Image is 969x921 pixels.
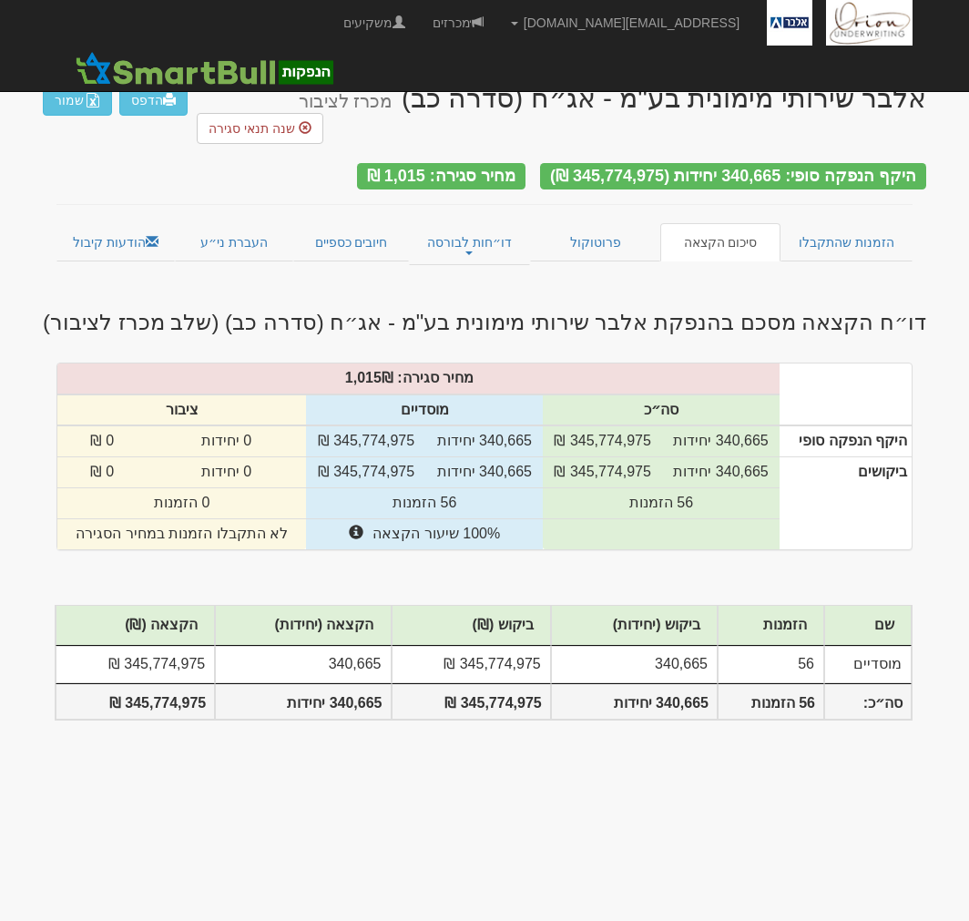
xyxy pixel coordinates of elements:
[48,368,789,389] div: ₪
[780,457,912,549] th: ביקושים
[56,646,215,683] td: 345,774,975 ₪
[425,457,543,488] td: 340,665 יחידות
[293,223,409,261] a: חיובים כספיים
[718,606,824,646] th: הזמנות
[397,370,474,385] strong: מחיר סגירה:
[824,683,912,721] th: סה״כ:
[660,223,780,261] a: סיכום הקצאה
[57,425,147,456] td: 0 ₪
[392,606,551,646] th: ביקוש (₪)
[780,425,912,456] th: היקף הנפקה סופי
[147,457,307,488] td: 0 יחידות
[551,646,718,683] td: 340,665
[43,85,112,116] button: שמור
[56,606,215,646] th: הקצאה (₪)
[718,683,824,721] th: 56 הזמנות
[209,121,295,136] span: שנה תנאי סגירה
[215,683,391,721] th: 340,665 יחידות
[299,91,393,111] small: מכרז לציבור
[70,50,338,87] img: SmartBull Logo
[43,311,926,334] h3: דו״ח הקצאה מסכם בהנפקת אלבר שירותי מימונית בע"מ - אג״ח (סדרה כב) (שלב מכרז לציבור)
[425,425,543,456] td: 340,665 יחידות
[662,457,780,488] td: 340,665 יחידות
[530,223,660,261] a: פרוטוקול
[215,606,391,646] th: הקצאה (יחידות)
[119,85,188,116] a: הדפס
[299,83,926,113] div: אלבר שירותי מימונית בע"מ - אג״ח (סדרה כב)
[543,425,662,456] td: 345,774,975 ₪
[824,606,912,646] th: שם
[86,93,100,107] img: excel-file-white.png
[57,488,306,519] td: 0 הזמנות
[345,370,382,385] span: 1,015
[357,163,525,189] div: מחיר סגירה: 1,015 ₪
[540,163,926,189] div: היקף הנפקה סופי: 340,665 יחידות (345,774,975 ₪)
[543,457,662,488] td: 345,774,975 ₪
[215,646,391,683] td: 340,665
[197,113,323,144] button: שנה תנאי סגירה
[147,425,307,456] td: 0 יחידות
[392,646,551,683] td: 345,774,975 ₪
[543,488,780,519] td: 56 הזמנות
[824,646,912,683] td: מוסדיים
[718,646,824,683] td: 56
[57,519,306,549] td: לא התקבלו הזמנות במחיר הסגירה
[306,457,425,488] td: 345,774,975 ₪
[57,457,147,488] td: 0 ₪
[662,425,780,456] td: 340,665 יחידות
[56,223,175,261] a: הודעות קיבול
[57,394,306,426] th: ציבור
[543,394,780,426] th: סה״כ
[551,683,718,721] th: 340,665 יחידות
[306,394,543,426] th: מוסדיים
[306,519,543,549] td: 100% שיעור הקצאה
[551,606,718,646] th: ביקוש (יחידות)
[780,223,913,261] a: הזמנות שהתקבלו
[175,223,293,261] a: העברת ני״ע
[56,683,215,721] th: 345,774,975 ₪
[306,425,425,456] td: 345,774,975 ₪
[409,223,530,265] a: דו״חות לבורסה
[392,683,551,721] th: 345,774,975 ₪
[306,488,543,519] td: 56 הזמנות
